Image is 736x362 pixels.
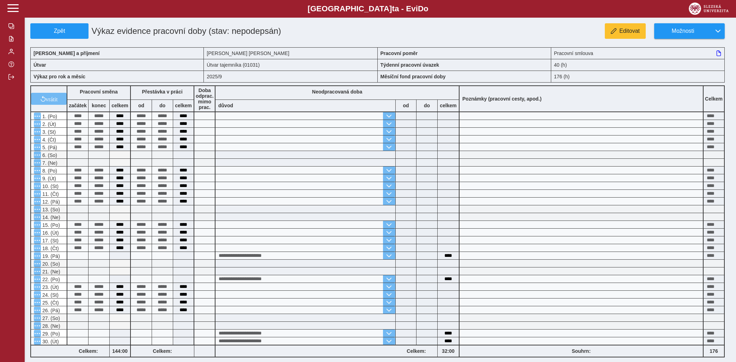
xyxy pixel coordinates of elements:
[41,191,59,197] span: 11. (Čt)
[41,121,56,127] span: 2. (Út)
[41,207,60,212] span: 13. (So)
[34,190,41,197] button: Menu
[41,152,57,158] span: 6. (So)
[34,113,41,120] button: Menu
[31,93,67,105] button: vrátit
[41,215,60,220] span: 14. (Ne)
[41,300,59,306] span: 25. (Čt)
[34,338,41,345] button: Menu
[34,50,99,56] b: [PERSON_NAME] a příjmení
[41,114,57,119] span: 1. (Po)
[689,2,729,15] img: logo_web_su.png
[41,308,60,313] span: 26. (Pá)
[41,315,60,321] span: 27. (So)
[110,103,130,108] b: celkem
[41,323,60,329] span: 28. (Ne)
[204,59,377,71] div: Útvar tajemníka (01031)
[551,71,725,83] div: 176 (h)
[41,230,59,236] span: 16. (Út)
[312,89,362,95] b: Neodpracovaná doba
[551,59,725,71] div: 40 (h)
[142,89,182,95] b: Přestávka v práci
[218,103,233,108] b: důvod
[34,28,85,34] span: Zpět
[21,4,715,13] b: [GEOGRAPHIC_DATA] a - Evi
[41,199,60,205] span: 12. (Pá)
[416,103,437,108] b: do
[34,283,41,290] button: Menu
[41,168,57,174] span: 8. (Po)
[34,144,41,151] button: Menu
[34,330,41,337] button: Menu
[41,292,59,298] span: 24. (St)
[572,348,591,354] b: Souhrn:
[34,120,41,127] button: Menu
[34,151,41,158] button: Menu
[89,103,109,108] b: konec
[131,103,152,108] b: od
[438,348,459,354] b: 32:00
[424,4,428,13] span: o
[30,23,89,39] button: Zpět
[34,229,41,236] button: Menu
[34,237,41,244] button: Menu
[392,4,394,13] span: t
[34,221,41,228] button: Menu
[196,88,214,110] b: Doba odprac. mimo prac.
[34,136,41,143] button: Menu
[34,322,41,329] button: Menu
[204,47,377,59] div: [PERSON_NAME] [PERSON_NAME]
[41,277,60,282] span: 22. (Po)
[34,307,41,314] button: Menu
[46,96,58,102] span: vrátit
[41,339,59,344] span: 30. (Út)
[418,4,424,13] span: D
[34,299,41,306] button: Menu
[41,145,57,150] span: 5. (Pá)
[34,62,46,68] b: Útvar
[396,103,416,108] b: od
[395,348,437,354] b: Celkem:
[605,23,646,39] button: Editovat
[619,28,640,34] span: Editovat
[41,176,56,181] span: 9. (Út)
[41,183,59,189] span: 10. (St)
[460,96,545,102] b: Poznámky (pracovní cesty, apod.)
[34,167,41,174] button: Menu
[381,74,446,79] b: Měsíční fond pracovní doby
[34,260,41,267] button: Menu
[41,331,60,337] span: 29. (Po)
[34,206,41,213] button: Menu
[704,348,724,354] b: 176
[41,222,60,228] span: 15. (Po)
[41,284,59,290] span: 23. (Út)
[41,238,59,243] span: 17. (St)
[41,269,60,274] span: 21. (Ne)
[41,246,59,251] span: 18. (Čt)
[34,182,41,189] button: Menu
[551,47,725,59] div: Pracovní smlouva
[705,96,723,102] b: Celkem
[89,23,322,39] h1: Výkaz evidence pracovní doby (stav: nepodepsán)
[131,348,194,354] b: Celkem:
[41,160,57,166] span: 7. (Ne)
[41,137,56,143] span: 4. (Čt)
[34,252,41,259] button: Menu
[34,276,41,283] button: Menu
[34,314,41,321] button: Menu
[654,23,711,39] button: Možnosti
[67,103,88,108] b: začátek
[34,128,41,135] button: Menu
[660,28,706,34] span: Možnosti
[34,268,41,275] button: Menu
[34,74,85,79] b: Výkaz pro rok a měsíc
[41,253,60,259] span: 19. (Pá)
[204,71,377,83] div: 2025/9
[34,175,41,182] button: Menu
[41,129,56,135] span: 3. (St)
[34,291,41,298] button: Menu
[34,213,41,221] button: Menu
[173,103,194,108] b: celkem
[34,198,41,205] button: Menu
[80,89,117,95] b: Pracovní směna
